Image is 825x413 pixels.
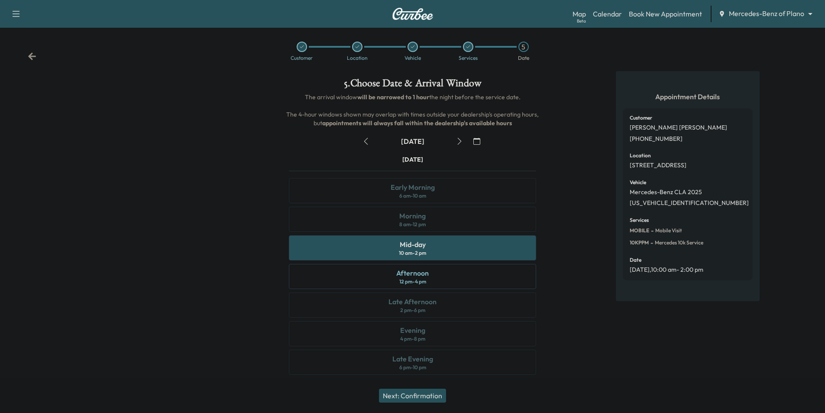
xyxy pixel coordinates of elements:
div: 12 pm - 4 pm [399,278,426,285]
p: [PHONE_NUMBER] [630,135,683,143]
span: - [649,238,653,247]
span: - [649,226,654,235]
span: 10KPPM [630,239,649,246]
a: Calendar [593,9,622,19]
div: [DATE] [401,137,424,146]
h5: Appointment Details [623,92,753,101]
b: appointments will always fall within the dealership's available hours [322,119,512,127]
div: Afternoon [396,268,429,278]
p: [DATE] , 10:00 am - 2:00 pm [630,266,703,274]
button: Next: Confirmation [379,389,446,403]
h6: Location [630,153,651,158]
b: will be narrowed to 1 hour [357,93,429,101]
div: Date [518,55,529,61]
div: [DATE] [402,155,423,164]
div: Mid-day [400,239,426,250]
h6: Date [630,257,641,263]
div: Vehicle [404,55,421,61]
div: Services [459,55,478,61]
span: Mercedes-Benz of Plano [729,9,804,19]
span: Mercedes 10k Service [653,239,703,246]
div: Beta [577,18,586,24]
p: Mercedes-Benz CLA 2025 [630,189,702,196]
div: Customer [291,55,313,61]
a: Book New Appointment [629,9,702,19]
span: Mobile Visit [654,227,682,234]
div: Location [347,55,368,61]
h6: Customer [630,115,652,120]
div: 5 [518,42,529,52]
h1: 5 . Choose Date & Arrival Window [282,78,543,93]
p: [STREET_ADDRESS] [630,162,686,169]
div: Back [28,52,36,61]
span: The arrival window the night before the service date. The 4-hour windows shown may overlap with t... [286,93,540,127]
p: [US_VEHICLE_IDENTIFICATION_NUMBER] [630,199,749,207]
img: Curbee Logo [392,8,434,20]
span: MOBILE [630,227,649,234]
h6: Vehicle [630,180,646,185]
div: 10 am - 2 pm [399,250,426,257]
p: [PERSON_NAME] [PERSON_NAME] [630,124,727,132]
h6: Services [630,218,649,223]
a: MapBeta [573,9,586,19]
